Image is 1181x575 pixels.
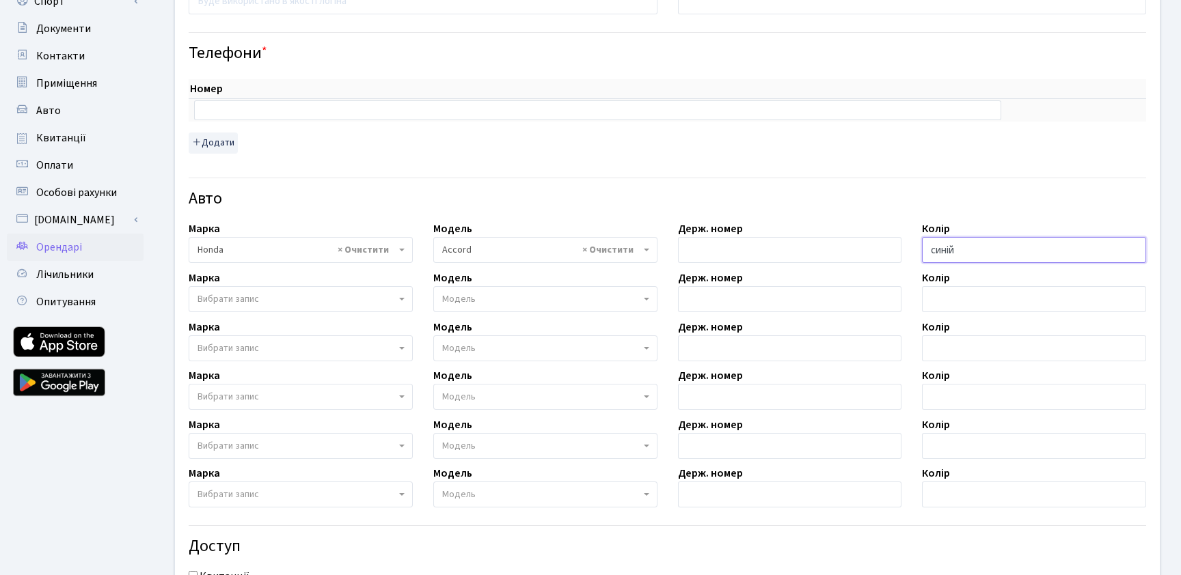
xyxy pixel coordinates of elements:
[678,465,743,481] label: Держ. номер
[442,439,476,453] span: Модель
[36,240,82,255] span: Орендарі
[7,288,144,315] a: Опитування
[36,158,73,173] span: Оплати
[36,267,94,282] span: Лічильники
[198,341,259,355] span: Вибрати запис
[189,189,1146,209] h4: Авто
[189,417,220,433] label: Марка
[678,319,743,335] label: Держ. номер
[922,417,950,433] label: Колір
[189,367,220,384] label: Марка
[433,270,472,286] label: Модель
[678,221,743,237] label: Держ. номер
[189,221,220,237] label: Марка
[189,319,220,335] label: Марка
[922,367,950,384] label: Колір
[36,185,117,200] span: Особові рахунки
[189,270,220,286] label: Марка
[36,76,97,91] span: Приміщення
[36,48,85,64] span: Контакти
[442,390,476,404] span: Модель
[922,221,950,237] label: Колір
[433,319,472,335] label: Модель
[7,234,144,261] a: Орендарі
[678,270,743,286] label: Держ. номер
[922,270,950,286] label: Колір
[189,132,238,154] button: Додати
[198,488,259,501] span: Вибрати запис
[7,206,144,234] a: [DOMAIN_NAME]
[582,243,634,257] span: Видалити всі елементи
[189,79,1007,99] th: Номер
[433,221,472,237] label: Модель
[7,124,144,152] a: Квитанції
[7,97,144,124] a: Авто
[433,367,472,384] label: Модель
[36,21,91,36] span: Документи
[433,465,472,481] label: Модель
[922,319,950,335] label: Колір
[442,488,476,501] span: Модель
[36,103,61,118] span: Авто
[7,42,144,70] a: Контакти
[198,292,259,306] span: Вибрати запис
[442,243,640,257] span: Accord
[442,341,476,355] span: Модель
[433,417,472,433] label: Модель
[198,390,259,404] span: Вибрати запис
[198,243,396,257] span: Honda
[442,292,476,306] span: Модель
[189,237,413,263] span: Honda
[189,465,220,481] label: Марка
[7,70,144,97] a: Приміщення
[433,237,657,263] span: Accord
[338,243,389,257] span: Видалити всі елементи
[189,537,1146,557] h4: Доступ
[36,294,96,309] span: Опитування
[678,367,743,384] label: Держ. номер
[922,465,950,481] label: Колір
[7,152,144,179] a: Оплати
[7,179,144,206] a: Особові рахунки
[678,417,743,433] label: Держ. номер
[7,15,144,42] a: Документи
[198,439,259,453] span: Вибрати запис
[189,44,1146,64] h4: Телефони
[36,130,86,145] span: Квитанції
[7,261,144,288] a: Лічильники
